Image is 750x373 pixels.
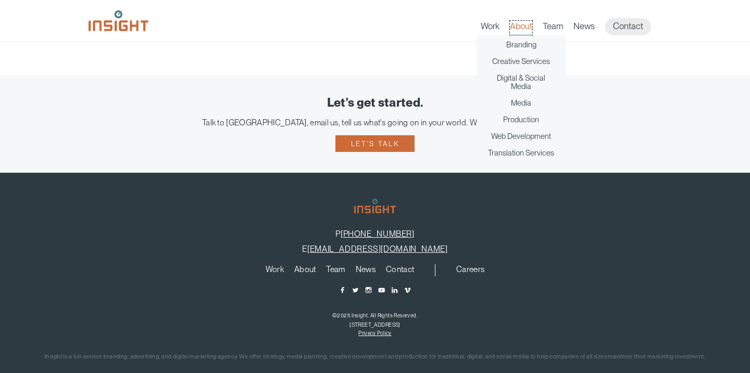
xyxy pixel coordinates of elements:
[492,57,550,66] a: Creative Services
[358,330,391,336] a: Privacy Policy
[510,21,532,35] a: About
[326,265,345,277] a: Team
[335,135,415,152] a: Let's talk
[341,229,415,239] a: [PHONE_NUMBER]
[503,115,539,124] a: Production
[307,244,447,254] a: [EMAIL_ADDRESS][DOMAIN_NAME]
[266,265,284,277] a: Work
[339,286,346,294] a: Facebook
[491,132,551,140] a: Web Development
[16,96,734,110] div: Let's get started.
[356,330,394,336] nav: copyright navigation menu
[16,244,734,254] p: E
[260,264,436,277] nav: primary navigation menu
[16,229,734,239] p: P
[481,18,661,35] nav: primary navigation menu
[488,149,554,157] a: Translation Services
[404,286,411,294] a: Vimeo
[481,21,499,35] a: Work
[352,286,359,294] a: Twitter
[365,286,372,294] a: Instagram
[506,41,536,49] a: Branding
[16,352,734,363] p: Insight is a full-service branding, advertising, and digital marketing agency. We offer strategy,...
[378,286,385,294] a: YouTube
[89,10,148,31] img: Insight Marketing Design
[573,21,595,35] a: News
[386,265,414,277] a: Contact
[543,21,563,35] a: Team
[391,286,398,294] a: LinkedIn
[456,265,484,277] a: Careers
[451,264,490,277] nav: secondary navigation menu
[605,18,651,35] a: Contact
[511,99,531,107] a: Media
[16,311,734,329] p: ©2025 Insight. All Rights Reserved. [STREET_ADDRESS]
[16,118,734,127] div: Talk to [GEOGRAPHIC_DATA], email us, tell us what's going on in your world. We can probably help.
[356,265,376,277] a: News
[294,265,316,277] a: About
[487,74,556,91] a: Digital & Social Media
[354,199,396,213] img: Insight Marketing Design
